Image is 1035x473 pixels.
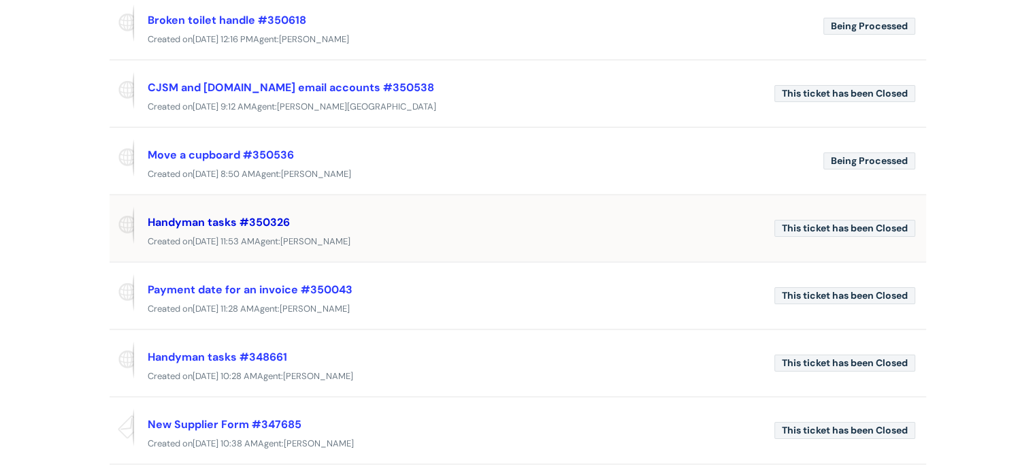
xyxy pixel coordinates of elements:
span: [PERSON_NAME] [279,33,349,45]
span: [DATE] 12:16 PM [193,33,253,45]
span: [DATE] 8:50 AM [193,168,255,180]
span: [PERSON_NAME] [280,303,350,314]
span: This ticket has been Closed [774,287,915,304]
span: Reported via portal [110,71,134,110]
div: Created on Agent: [110,436,926,453]
span: This ticket has been Closed [774,422,915,439]
span: [DATE] 11:53 AM [193,235,254,247]
div: Created on Agent: [110,99,926,116]
span: Reported via email [110,408,134,446]
div: Created on Agent: [110,233,926,250]
span: [PERSON_NAME] [283,370,353,382]
div: Created on Agent: [110,301,926,318]
span: [DATE] 10:28 AM [193,370,257,382]
a: New Supplier Form #347685 [148,417,301,431]
span: [PERSON_NAME] [284,438,354,449]
a: Broken toilet handle #350618 [148,13,306,27]
span: This ticket has been Closed [774,85,915,102]
span: Being Processed [823,18,915,35]
a: Handyman tasks #350326 [148,215,290,229]
span: [PERSON_NAME] [280,235,350,247]
span: This ticket has been Closed [774,220,915,237]
span: [DATE] 11:28 AM [193,303,254,314]
span: [DATE] 9:12 AM [193,101,251,112]
span: Reported via portal [110,139,134,177]
span: Reported via portal [110,341,134,379]
a: CJSM and [DOMAIN_NAME] email accounts #350538 [148,80,434,95]
span: Being Processed [823,152,915,169]
span: Reported via portal [110,274,134,312]
div: Created on Agent: [110,31,926,48]
span: Reported via portal [110,206,134,244]
a: Handyman tasks #348661 [148,350,287,364]
span: Reported via portal [110,4,134,42]
a: Move a cupboard #350536 [148,148,294,162]
a: Payment date for an invoice #350043 [148,282,352,297]
div: Created on Agent: [110,368,926,385]
span: [PERSON_NAME] [281,168,351,180]
div: Created on Agent: [110,166,926,183]
span: This ticket has been Closed [774,355,915,372]
span: [PERSON_NAME][GEOGRAPHIC_DATA] [277,101,436,112]
span: [DATE] 10:38 AM [193,438,258,449]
